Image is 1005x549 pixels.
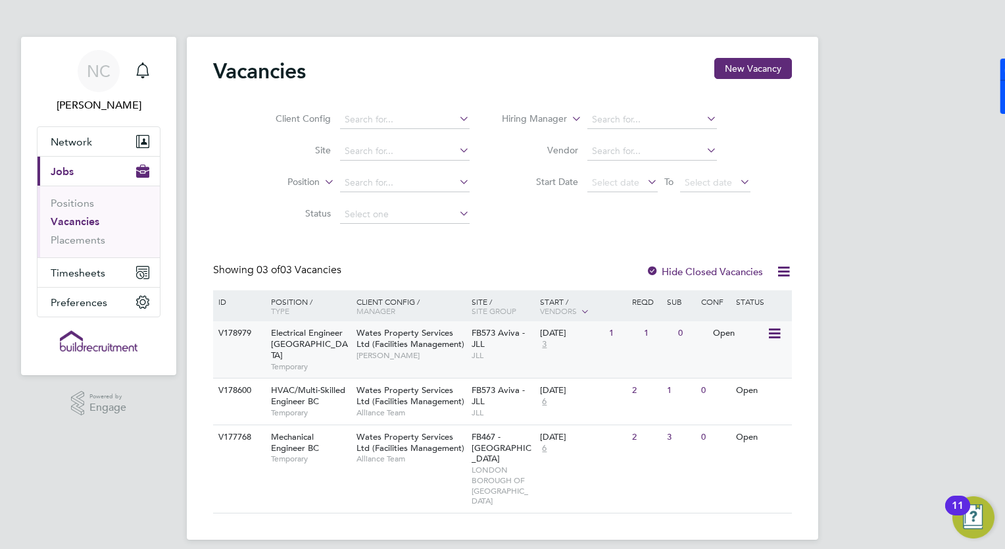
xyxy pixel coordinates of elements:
[255,113,331,124] label: Client Config
[472,465,534,506] span: LONDON BOROUGH OF [GEOGRAPHIC_DATA]
[353,290,468,322] div: Client Config /
[51,197,94,209] a: Positions
[37,157,160,186] button: Jobs
[215,425,261,450] div: V177768
[356,305,395,316] span: Manager
[502,144,578,156] label: Vendor
[472,305,516,316] span: Site Group
[21,37,176,375] nav: Main navigation
[356,431,464,454] span: Wates Property Services Ltd (Facilities Management)
[271,384,345,407] span: HVAC/Multi-Skilled Engineer BC
[51,136,92,148] span: Network
[271,305,289,316] span: Type
[698,425,732,450] div: 0
[664,425,698,450] div: 3
[592,176,639,188] span: Select date
[37,127,160,156] button: Network
[51,267,105,279] span: Timesheets
[215,321,261,346] div: V178979
[356,327,464,350] span: Wates Property Services Ltd (Facilities Management)
[37,258,160,287] button: Timesheets
[733,379,790,403] div: Open
[502,176,578,188] label: Start Date
[271,431,319,454] span: Mechanical Engineer BC
[257,263,341,276] span: 03 Vacancies
[37,288,160,317] button: Preferences
[952,506,964,523] div: 11
[213,58,306,84] h2: Vacancies
[641,321,675,346] div: 1
[340,142,470,161] input: Search for...
[540,305,577,316] span: Vendors
[698,379,732,403] div: 0
[244,176,320,189] label: Position
[472,407,534,418] span: JLL
[271,454,350,464] span: Temporary
[540,396,549,407] span: 6
[71,391,127,416] a: Powered byEngage
[540,385,625,396] div: [DATE]
[51,296,107,309] span: Preferences
[540,339,549,350] span: 3
[685,176,732,188] span: Select date
[540,328,602,339] div: [DATE]
[356,407,465,418] span: Alliance Team
[255,207,331,219] label: Status
[89,391,126,402] span: Powered by
[629,379,663,403] div: 2
[491,113,567,126] label: Hiring Manager
[51,165,74,178] span: Jobs
[60,330,137,352] img: buildrec-logo-retina.png
[37,186,160,257] div: Jobs
[660,173,677,190] span: To
[215,290,261,313] div: ID
[37,50,160,113] a: NC[PERSON_NAME]
[356,384,464,407] span: Wates Property Services Ltd (Facilities Management)
[540,432,625,443] div: [DATE]
[733,425,790,450] div: Open
[271,407,350,418] span: Temporary
[472,350,534,361] span: JLL
[675,321,709,346] div: 0
[664,290,698,313] div: Sub
[356,454,465,464] span: Alliance Team
[587,111,717,129] input: Search for...
[261,290,353,322] div: Position /
[89,402,126,413] span: Engage
[698,290,732,313] div: Conf
[587,142,717,161] input: Search for...
[714,58,792,79] button: New Vacancy
[340,111,470,129] input: Search for...
[213,263,344,277] div: Showing
[51,234,105,246] a: Placements
[37,330,160,352] a: Go to home page
[472,327,525,350] span: FB573 Aviva - JLL
[215,379,261,403] div: V178600
[664,379,698,403] div: 1
[340,205,470,224] input: Select one
[606,321,640,346] div: 1
[51,215,99,228] a: Vacancies
[257,263,280,276] span: 03 of
[952,496,994,538] button: Open Resource Center, 11 new notifications
[537,290,629,323] div: Start /
[472,431,531,465] span: FB467 - [GEOGRAPHIC_DATA]
[87,63,110,80] span: NC
[629,425,663,450] div: 2
[271,361,350,372] span: Temporary
[472,384,525,407] span: FB573 Aviva - JLL
[255,144,331,156] label: Site
[340,174,470,192] input: Search for...
[37,97,160,113] span: Natalie Carr
[271,327,348,361] span: Electrical Engineer [GEOGRAPHIC_DATA]
[629,290,663,313] div: Reqd
[710,321,767,346] div: Open
[646,265,763,278] label: Hide Closed Vacancies
[468,290,537,322] div: Site /
[540,443,549,454] span: 6
[733,290,790,313] div: Status
[356,350,465,361] span: [PERSON_NAME]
